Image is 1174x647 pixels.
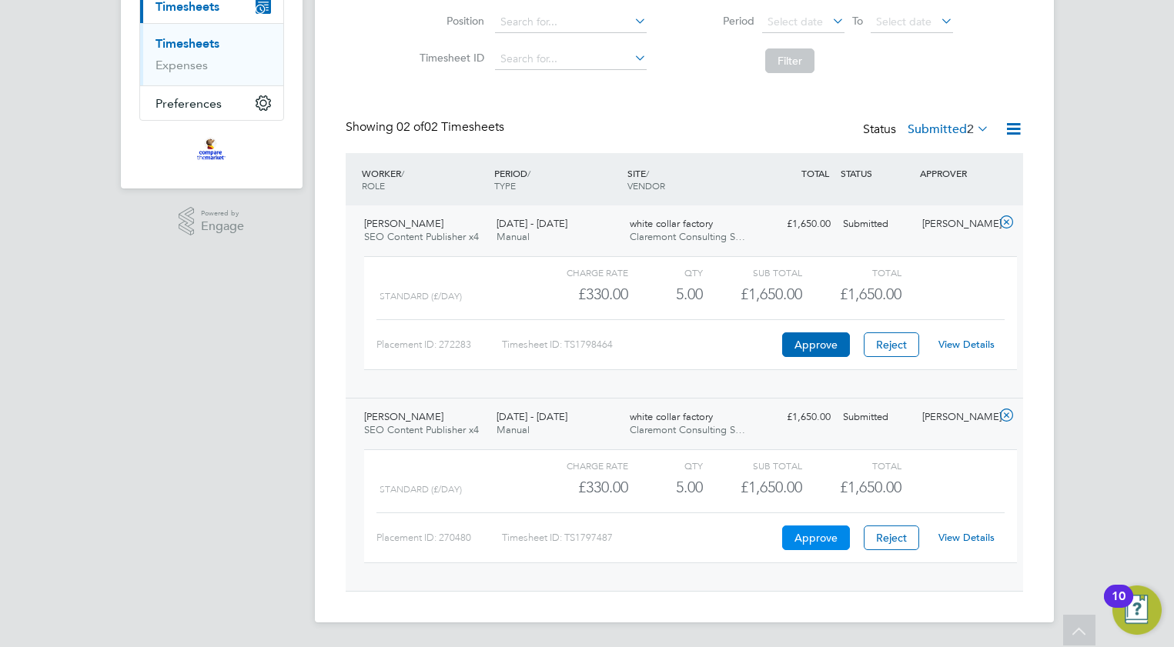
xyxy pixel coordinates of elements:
button: Preferences [140,86,283,120]
label: Timesheet ID [415,51,484,65]
div: Charge rate [528,456,627,475]
a: View Details [938,338,995,351]
a: Expenses [156,58,208,72]
span: Claremont Consulting S… [630,423,745,436]
span: SEO Content Publisher x4 [364,423,479,436]
div: £330.00 [528,475,627,500]
button: Reject [864,332,919,357]
span: 02 Timesheets [396,119,504,135]
input: Search for... [495,12,647,33]
span: £1,650.00 [840,285,901,303]
span: Claremont Consulting S… [630,230,745,243]
span: / [527,167,530,179]
span: Preferences [156,96,222,111]
a: View Details [938,531,995,544]
div: QTY [628,456,703,475]
div: £1,650.00 [703,282,802,307]
span: TOTAL [801,167,829,179]
input: Search for... [495,48,647,70]
div: [PERSON_NAME] [916,405,996,430]
div: APPROVER [916,159,996,187]
div: Total [802,263,901,282]
span: [DATE] - [DATE] [497,217,567,230]
span: SEO Content Publisher x4 [364,230,479,243]
span: ROLE [362,179,385,192]
a: Powered byEngage [179,207,244,236]
span: 2 [967,122,974,137]
span: Powered by [201,207,244,220]
div: £1,650.00 [703,475,802,500]
img: bglgroup-logo-retina.png [197,136,226,161]
span: Standard (£/day) [380,291,462,302]
div: 5.00 [628,475,703,500]
a: Timesheets [156,36,219,51]
div: QTY [628,263,703,282]
label: Period [685,14,754,28]
div: Status [863,119,992,141]
span: Engage [201,220,244,233]
span: £1,650.00 [840,478,901,496]
span: white collar factory [630,410,713,423]
div: Timesheet ID: TS1798464 [502,332,778,357]
span: Manual [497,230,530,243]
button: Filter [765,48,814,73]
div: Timesheet ID: TS1797487 [502,525,778,550]
div: PERIOD [490,159,624,199]
label: Submitted [908,122,989,137]
span: / [646,167,649,179]
div: Sub Total [703,456,802,475]
span: [DATE] - [DATE] [497,410,567,423]
span: Select date [768,15,823,28]
div: £330.00 [528,282,627,307]
span: / [401,167,404,179]
div: Placement ID: 272283 [376,332,502,357]
span: 02 of [396,119,424,135]
span: white collar factory [630,217,713,230]
div: 10 [1112,596,1126,616]
span: Standard (£/day) [380,484,462,495]
div: £1,650.00 [757,212,837,237]
button: Open Resource Center, 10 new notifications [1112,585,1162,635]
button: Reject [864,525,919,550]
div: Showing [346,119,507,135]
div: Placement ID: 270480 [376,525,502,550]
div: Submitted [837,212,917,237]
div: Sub Total [703,263,802,282]
div: WORKER [358,159,491,199]
button: Approve [782,525,850,550]
div: SITE [624,159,757,199]
div: Timesheets [140,23,283,85]
div: £1,650.00 [757,405,837,430]
div: STATUS [837,159,917,187]
span: Select date [876,15,932,28]
button: Approve [782,332,850,357]
div: Submitted [837,405,917,430]
span: Manual [497,423,530,436]
div: [PERSON_NAME] [916,212,996,237]
span: To [848,11,868,31]
span: TYPE [494,179,516,192]
a: Go to home page [139,136,284,161]
span: VENDOR [627,179,665,192]
div: Charge rate [528,263,627,282]
span: [PERSON_NAME] [364,410,443,423]
div: Total [802,456,901,475]
label: Position [415,14,484,28]
span: [PERSON_NAME] [364,217,443,230]
div: 5.00 [628,282,703,307]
